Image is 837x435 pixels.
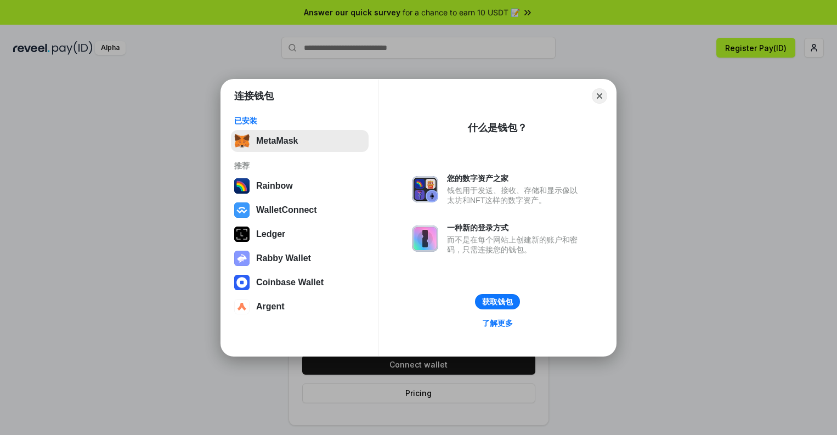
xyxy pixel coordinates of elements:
div: Rabby Wallet [256,253,311,263]
div: Argent [256,302,285,312]
img: svg+xml,%3Csvg%20xmlns%3D%22http%3A%2F%2Fwww.w3.org%2F2000%2Fsvg%22%20fill%3D%22none%22%20viewBox... [412,176,438,202]
div: 而不是在每个网站上创建新的账户和密码，只需连接您的钱包。 [447,235,583,255]
button: Rabby Wallet [231,247,369,269]
div: 什么是钱包？ [468,121,527,134]
button: Close [592,88,607,104]
button: Rainbow [231,175,369,197]
img: svg+xml,%3Csvg%20width%3D%2228%22%20height%3D%2228%22%20viewBox%3D%220%200%2028%2028%22%20fill%3D... [234,275,250,290]
img: svg+xml,%3Csvg%20fill%3D%22none%22%20height%3D%2233%22%20viewBox%3D%220%200%2035%2033%22%20width%... [234,133,250,149]
div: Ledger [256,229,285,239]
div: 您的数字资产之家 [447,173,583,183]
div: 了解更多 [482,318,513,328]
img: svg+xml,%3Csvg%20width%3D%2228%22%20height%3D%2228%22%20viewBox%3D%220%200%2028%2028%22%20fill%3D... [234,299,250,314]
div: 一种新的登录方式 [447,223,583,233]
a: 了解更多 [476,316,519,330]
div: 获取钱包 [482,297,513,307]
img: svg+xml,%3Csvg%20xmlns%3D%22http%3A%2F%2Fwww.w3.org%2F2000%2Fsvg%22%20fill%3D%22none%22%20viewBox... [412,225,438,252]
img: svg+xml,%3Csvg%20width%3D%22120%22%20height%3D%22120%22%20viewBox%3D%220%200%20120%20120%22%20fil... [234,178,250,194]
div: Rainbow [256,181,293,191]
button: Coinbase Wallet [231,272,369,293]
button: Argent [231,296,369,318]
img: svg+xml,%3Csvg%20xmlns%3D%22http%3A%2F%2Fwww.w3.org%2F2000%2Fsvg%22%20width%3D%2228%22%20height%3... [234,227,250,242]
div: Coinbase Wallet [256,278,324,287]
button: Ledger [231,223,369,245]
button: WalletConnect [231,199,369,221]
button: MetaMask [231,130,369,152]
img: svg+xml,%3Csvg%20width%3D%2228%22%20height%3D%2228%22%20viewBox%3D%220%200%2028%2028%22%20fill%3D... [234,202,250,218]
div: MetaMask [256,136,298,146]
h1: 连接钱包 [234,89,274,103]
div: WalletConnect [256,205,317,215]
img: svg+xml,%3Csvg%20xmlns%3D%22http%3A%2F%2Fwww.w3.org%2F2000%2Fsvg%22%20fill%3D%22none%22%20viewBox... [234,251,250,266]
button: 获取钱包 [475,294,520,309]
div: 钱包用于发送、接收、存储和显示像以太坊和NFT这样的数字资产。 [447,185,583,205]
div: 推荐 [234,161,365,171]
div: 已安装 [234,116,365,126]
